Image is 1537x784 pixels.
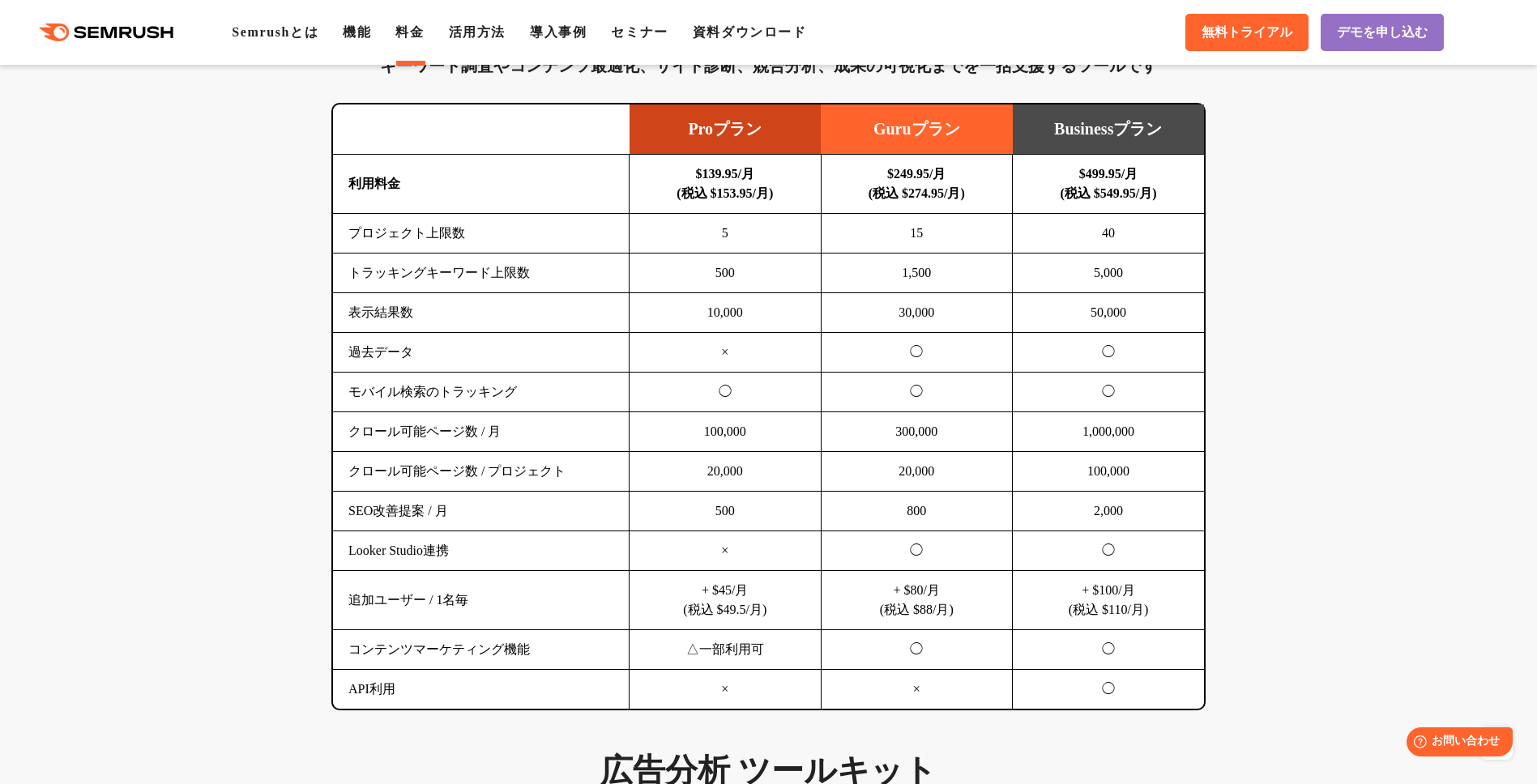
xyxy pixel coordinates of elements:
[1202,24,1292,41] span: 無料トライアル
[821,670,1013,709] td: ×
[630,104,822,155] td: Proプラン
[821,412,1013,452] td: 300,000
[630,412,822,452] td: 100,000
[630,214,822,254] td: 5
[1013,571,1205,630] td: + $100/月 (税込 $110/月)
[333,293,630,333] td: 表示結果数
[821,373,1013,412] td: ◯
[1013,630,1205,670] td: ◯
[1013,492,1205,531] td: 2,000
[333,492,630,531] td: SEO改善提案 / 月
[395,25,424,39] a: 料金
[333,630,630,670] td: コンテンツマーケティング機能
[821,452,1013,492] td: 20,000
[530,25,587,39] a: 導入事例
[333,412,630,452] td: クロール可能ページ数 / 月
[333,531,630,571] td: Looker Studio連携
[821,104,1013,155] td: Guruプラン
[630,531,822,571] td: ×
[630,571,822,630] td: + $45/月 (税込 $49.5/月)
[333,452,630,492] td: クロール可能ページ数 / プロジェクト
[821,492,1013,531] td: 800
[693,25,807,39] a: 資料ダウンロード
[343,25,371,39] a: 機能
[1013,670,1205,709] td: ◯
[333,333,630,373] td: 過去データ
[1337,24,1428,41] span: デモを申し込む
[1393,721,1519,766] iframe: Help widget launcher
[821,293,1013,333] td: 30,000
[821,531,1013,571] td: ◯
[333,214,630,254] td: プロジェクト上限数
[348,177,400,190] b: 利用料金
[1013,373,1205,412] td: ◯
[630,492,822,531] td: 500
[821,214,1013,254] td: 15
[333,670,630,709] td: API利用
[869,167,965,200] b: $249.95/月 (税込 $274.95/月)
[232,25,318,39] a: Semrushとは
[1060,167,1156,200] b: $499.95/月 (税込 $549.95/月)
[630,373,822,412] td: ◯
[1013,214,1205,254] td: 40
[1013,531,1205,571] td: ◯
[821,571,1013,630] td: + $80/月 (税込 $88/月)
[1013,452,1205,492] td: 100,000
[331,53,1206,79] div: キーワード調査やコンテンツ最適化、サイト診断、競合分析、成果の可視化までを一括支援するツールです
[630,630,822,670] td: △一部利用可
[630,452,822,492] td: 20,000
[333,254,630,293] td: トラッキングキーワード上限数
[1013,293,1205,333] td: 50,000
[333,373,630,412] td: モバイル検索のトラッキング
[1013,254,1205,293] td: 5,000
[1013,104,1205,155] td: Businessプラン
[333,571,630,630] td: 追加ユーザー / 1名毎
[821,333,1013,373] td: ◯
[1013,333,1205,373] td: ◯
[1321,14,1444,51] a: デモを申し込む
[1013,412,1205,452] td: 1,000,000
[1185,14,1309,51] a: 無料トライアル
[630,670,822,709] td: ×
[449,25,506,39] a: 活用方法
[630,293,822,333] td: 10,000
[677,167,773,200] b: $139.95/月 (税込 $153.95/月)
[821,630,1013,670] td: ◯
[611,25,668,39] a: セミナー
[630,333,822,373] td: ×
[821,254,1013,293] td: 1,500
[630,254,822,293] td: 500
